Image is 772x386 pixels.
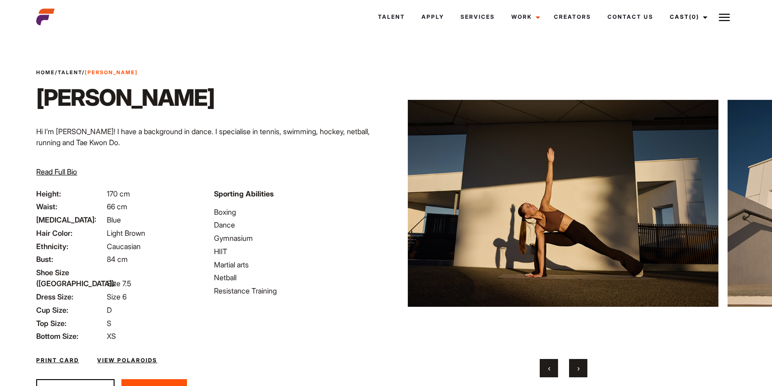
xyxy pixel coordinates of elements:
strong: Sporting Abilities [214,189,274,198]
span: Waist: [36,201,105,212]
span: Ethnicity: [36,241,105,252]
span: 170 cm [107,189,130,198]
span: Caucasian [107,242,141,251]
strong: [PERSON_NAME] [85,69,138,76]
span: Shoe Size ([GEOGRAPHIC_DATA]): [36,267,105,289]
span: 84 cm [107,255,128,264]
span: Top Size: [36,318,105,329]
a: Creators [546,5,599,29]
li: Boxing [214,207,381,217]
span: D [107,305,112,315]
img: cropped-aefm-brand-fav-22-square.png [36,8,55,26]
li: HIIT [214,246,381,257]
span: Bottom Size: [36,331,105,342]
span: Bust: [36,254,105,265]
span: / / [36,69,138,76]
span: Size 7.5 [107,279,131,288]
li: Martial arts [214,259,381,270]
span: Dress Size: [36,291,105,302]
a: Cast(0) [662,5,713,29]
li: Netball [214,272,381,283]
span: 66 cm [107,202,127,211]
span: Size 6 [107,292,126,301]
span: S [107,319,111,328]
span: (0) [689,13,699,20]
span: Blue [107,215,121,224]
span: Hair Color: [36,228,105,239]
a: Contact Us [599,5,662,29]
li: Dance [214,219,381,230]
a: Talent [370,5,413,29]
p: Hi I’m [PERSON_NAME]! I have a background in dance. I specialise in tennis, swimming, hockey, net... [36,126,380,148]
a: Print Card [36,356,79,364]
a: Home [36,69,55,76]
span: Previous [548,364,550,373]
span: Next [577,364,580,373]
a: Services [452,5,503,29]
a: Work [503,5,546,29]
span: Light Brown [107,228,145,238]
button: Read Full Bio [36,166,77,177]
span: [MEDICAL_DATA]: [36,214,105,225]
a: View Polaroids [97,356,157,364]
span: Read Full Bio [36,167,77,176]
h1: [PERSON_NAME] [36,84,214,111]
a: Talent [58,69,82,76]
span: Height: [36,188,105,199]
li: Gymnasium [214,233,381,244]
a: Apply [413,5,452,29]
span: XS [107,332,116,341]
img: Burger icon [719,12,730,23]
li: Resistance Training [214,285,381,296]
span: Cup Size: [36,304,105,315]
